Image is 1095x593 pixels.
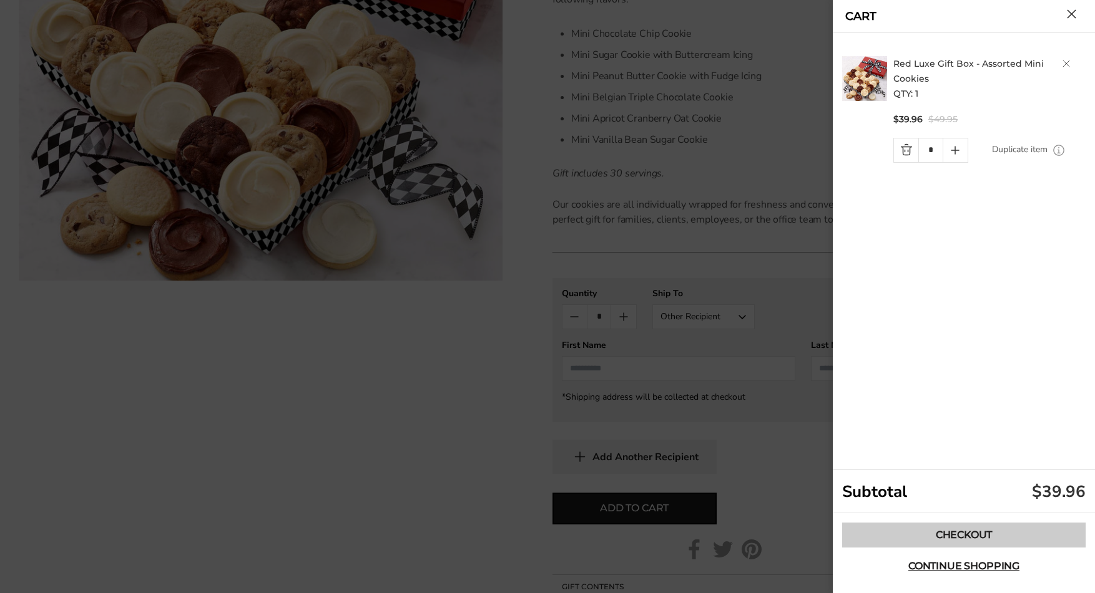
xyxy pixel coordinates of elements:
[893,56,1089,101] h2: QTY: 1
[842,56,887,101] img: C. Krueger's. image
[833,470,1095,513] div: Subtotal
[908,561,1019,571] span: Continue shopping
[943,138,968,162] a: Quantity plus button
[893,58,1044,84] a: Red Luxe Gift Box - Assorted Mini Cookies
[992,143,1048,157] a: Duplicate item
[893,113,923,125] span: $39.96
[842,523,1086,547] a: Checkout
[1067,9,1076,19] button: Close cart
[845,11,876,22] a: CART
[1063,60,1070,67] a: Delete product
[928,113,958,125] span: $49.95
[894,138,918,162] a: Quantity minus button
[842,554,1086,579] button: Continue shopping
[1032,481,1086,503] div: $39.96
[918,138,943,162] input: Quantity Input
